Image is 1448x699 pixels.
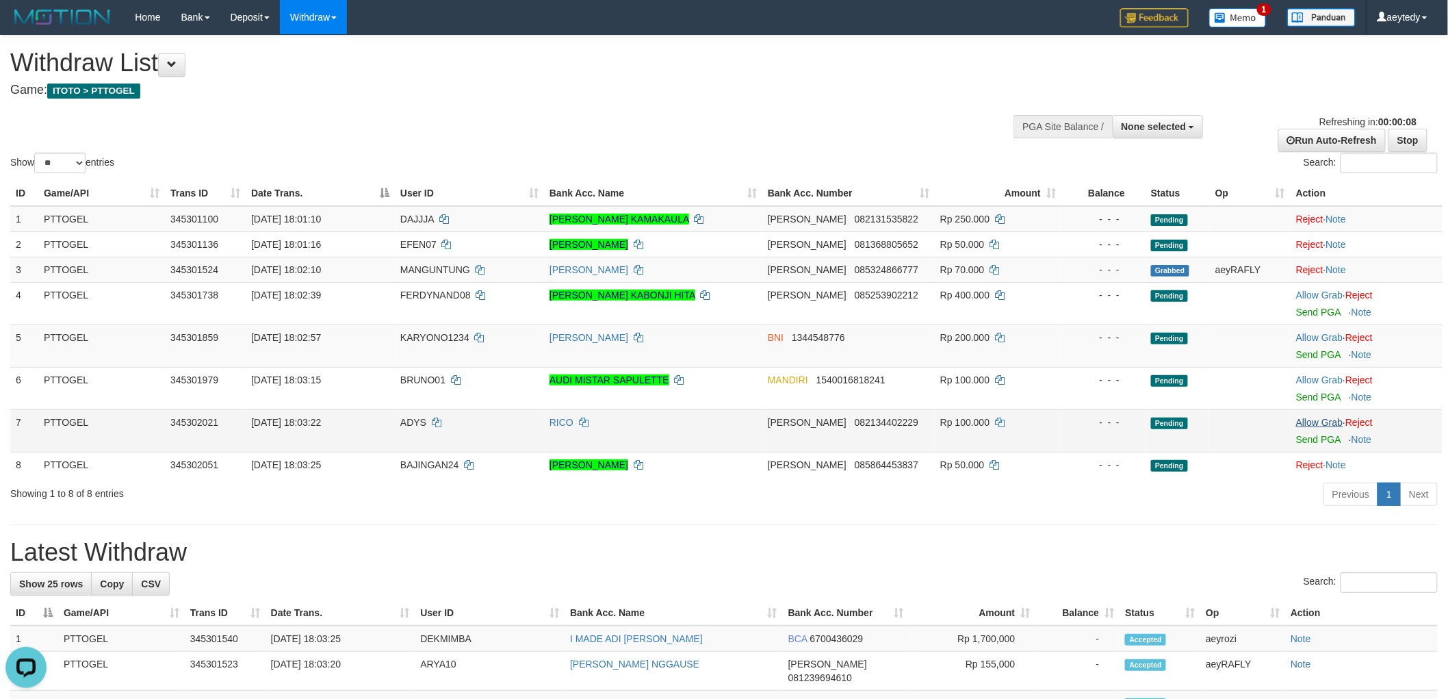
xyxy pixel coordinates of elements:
[1291,367,1443,409] td: ·
[10,572,92,596] a: Show 25 rows
[1291,282,1443,325] td: ·
[1120,8,1189,27] img: Feedback.jpg
[1291,409,1443,452] td: ·
[855,239,918,250] span: Copy 081368805652 to clipboard
[1151,240,1188,251] span: Pending
[1210,257,1291,282] td: aeyRAFLY
[415,652,565,691] td: ARYA10
[1151,214,1188,226] span: Pending
[1125,634,1166,646] span: Accepted
[251,290,321,301] span: [DATE] 18:02:39
[170,417,218,428] span: 345302021
[10,231,38,257] td: 2
[165,181,246,206] th: Trans ID: activate to sort column ascending
[1296,392,1341,403] a: Send PGA
[1352,349,1372,360] a: Note
[1341,572,1438,593] input: Search:
[1061,181,1146,206] th: Balance
[1400,483,1438,506] a: Next
[1291,325,1443,367] td: ·
[34,153,86,173] select: Showentries
[1296,417,1343,428] a: Allow Grab
[1200,626,1285,652] td: aeyrozi
[940,332,990,343] span: Rp 200.000
[400,374,445,385] span: BRUNO01
[768,417,846,428] span: [PERSON_NAME]
[1067,288,1140,302] div: - - -
[1067,212,1140,226] div: - - -
[1296,459,1323,470] a: Reject
[1210,181,1291,206] th: Op: activate to sort column ascending
[1345,290,1373,301] a: Reject
[1067,416,1140,429] div: - - -
[1013,115,1112,138] div: PGA Site Balance /
[251,332,321,343] span: [DATE] 18:02:57
[1296,264,1323,275] a: Reject
[415,626,565,652] td: DEKMIMBA
[768,374,808,385] span: MANDIRI
[1319,116,1417,127] span: Refreshing in:
[1352,307,1372,318] a: Note
[10,409,38,452] td: 7
[38,181,165,206] th: Game/API: activate to sort column ascending
[940,374,990,385] span: Rp 100.000
[400,332,469,343] span: KARYONO1234
[1209,8,1267,27] img: Button%20Memo.svg
[170,374,218,385] span: 345301979
[1296,290,1345,301] span: ·
[940,264,985,275] span: Rp 70.000
[855,214,918,225] span: Copy 082131535822 to clipboard
[415,600,565,626] th: User ID: activate to sort column ascending
[940,417,990,428] span: Rp 100.000
[170,264,218,275] span: 345301524
[1200,652,1285,691] td: aeyRAFLY
[768,290,846,301] span: [PERSON_NAME]
[1304,572,1438,593] label: Search:
[58,600,185,626] th: Game/API: activate to sort column ascending
[170,214,218,225] span: 345301100
[1067,373,1140,387] div: - - -
[266,626,415,652] td: [DATE] 18:03:25
[400,290,471,301] span: FERDYNAND08
[10,367,38,409] td: 6
[1296,307,1341,318] a: Send PGA
[792,332,845,343] span: Copy 1344548776 to clipboard
[940,239,985,250] span: Rp 50.000
[550,214,689,225] a: [PERSON_NAME] KAMAKAULA
[788,659,867,670] span: [PERSON_NAME]
[251,417,321,428] span: [DATE] 18:03:22
[788,672,852,683] span: Copy 081239694610 to clipboard
[550,290,695,301] a: [PERSON_NAME] KABONJI HITA
[1120,600,1200,626] th: Status: activate to sort column ascending
[1296,374,1343,385] a: Allow Grab
[10,206,38,232] td: 1
[1291,231,1443,257] td: ·
[185,626,266,652] td: 345301540
[1388,129,1427,152] a: Stop
[855,459,918,470] span: Copy 085864453837 to clipboard
[1146,181,1210,206] th: Status
[1067,458,1140,472] div: - - -
[570,633,703,644] a: I MADE ADI [PERSON_NAME]
[909,626,1036,652] td: Rp 1,700,000
[10,153,114,173] label: Show entries
[788,633,807,644] span: BCA
[170,239,218,250] span: 345301136
[1345,332,1373,343] a: Reject
[395,181,544,206] th: User ID: activate to sort column ascending
[909,600,1036,626] th: Amount: activate to sort column ascending
[1035,600,1120,626] th: Balance: activate to sort column ascending
[550,417,573,428] a: RICO
[251,239,321,250] span: [DATE] 18:01:16
[1345,417,1373,428] a: Reject
[246,181,395,206] th: Date Trans.: activate to sort column descending
[266,652,415,691] td: [DATE] 18:03:20
[570,659,699,670] a: [PERSON_NAME] NGGAUSE
[1151,460,1188,472] span: Pending
[251,264,321,275] span: [DATE] 18:02:10
[1278,129,1386,152] a: Run Auto-Refresh
[1035,652,1120,691] td: -
[38,206,165,232] td: PTTOGEL
[1304,153,1438,173] label: Search:
[768,264,846,275] span: [PERSON_NAME]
